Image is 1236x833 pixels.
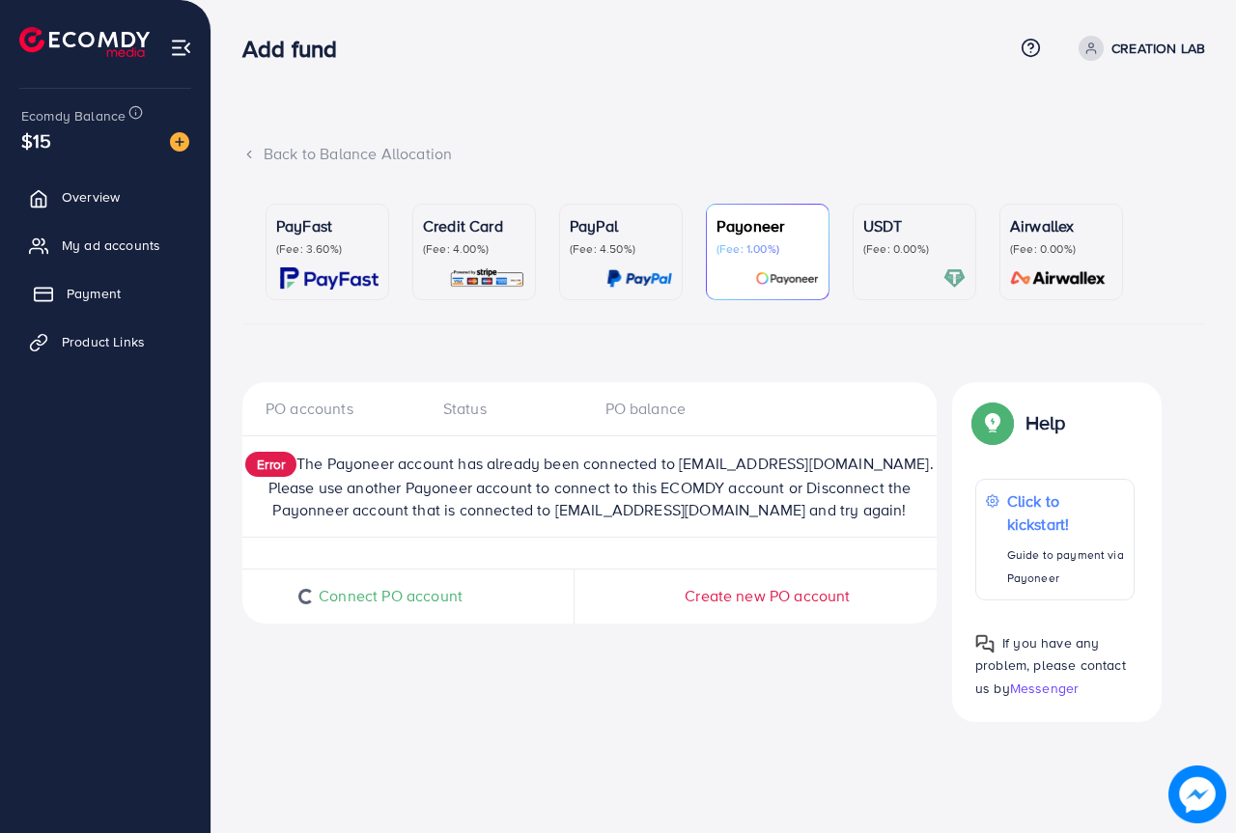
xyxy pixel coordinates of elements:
img: menu [170,37,192,59]
p: (Fee: 0.00%) [1010,241,1112,257]
span: If you have any problem, please contact us by [975,633,1126,697]
span: Error [245,452,296,477]
p: (Fee: 0.00%) [863,241,966,257]
span: Create new PO account [685,585,850,606]
a: Overview [14,178,196,216]
div: PO accounts [266,398,428,420]
span: Overview [62,187,120,207]
div: Back to Balance Allocation [242,143,1205,165]
span: Connect PO account [319,585,463,607]
a: My ad accounts [14,226,196,264]
p: Airwallex [1010,214,1112,237]
span: Product Links [62,332,145,351]
p: (Fee: 1.00%) [716,241,819,257]
img: card [943,267,966,290]
p: Payoneer [716,214,819,237]
p: PayFast [276,214,379,237]
p: Help [1025,411,1066,434]
span: Messenger [1010,679,1079,698]
p: Guide to payment via Payoneer [1007,543,1125,590]
p: PayPal [570,214,672,237]
a: Product Links [14,322,196,361]
p: Click to kickstart! [1007,489,1125,536]
img: card [1004,267,1112,290]
div: Status [428,398,590,420]
span: Ecomdy Balance [21,106,126,125]
img: image [170,132,189,152]
span: The Payoneer account has already been connected to [EMAIL_ADDRESS][DOMAIN_NAME]. Please use anoth... [245,453,934,520]
div: PO balance [590,398,752,420]
p: (Fee: 4.00%) [423,241,525,257]
p: USDT [863,214,966,237]
span: Payment [67,284,121,303]
p: (Fee: 4.50%) [570,241,672,257]
p: CREATION LAB [1111,37,1205,60]
img: Popup guide [975,405,1010,440]
img: Popup guide [975,634,995,653]
img: card [449,267,525,290]
img: card [606,267,672,290]
span: $15 [21,126,51,154]
h3: Add fund [242,35,352,63]
img: logo [19,27,150,57]
p: (Fee: 3.60%) [276,241,379,257]
p: Credit Card [423,214,525,237]
a: CREATION LAB [1071,36,1205,61]
span: My ad accounts [62,236,160,255]
img: image [1168,765,1226,823]
img: card [755,267,819,290]
a: Payment [14,274,196,313]
img: card [280,267,379,290]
